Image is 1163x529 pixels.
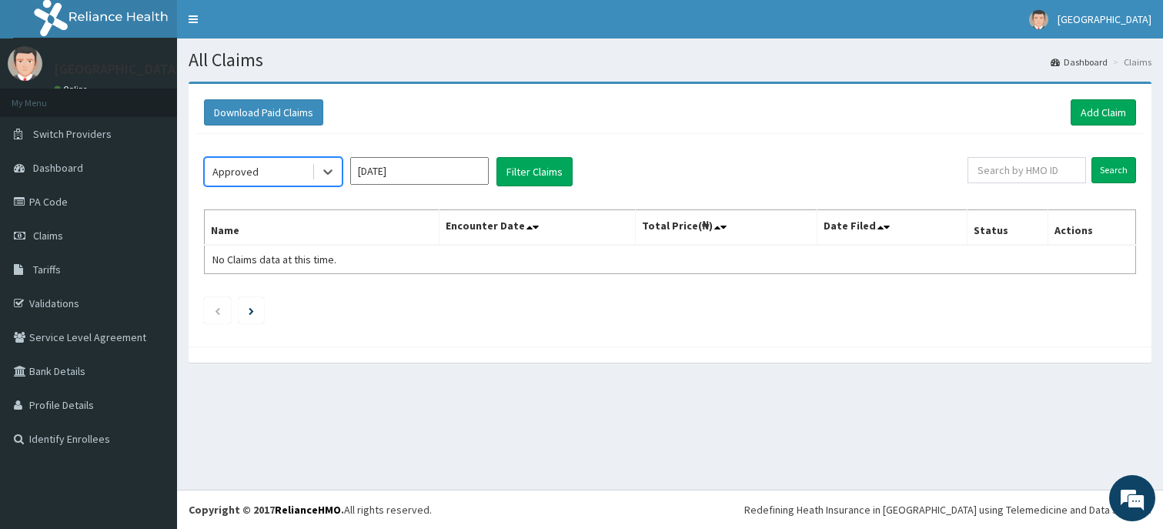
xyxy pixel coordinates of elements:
th: Date Filed [817,210,967,246]
span: Claims [33,229,63,243]
a: Next page [249,303,254,317]
span: Tariffs [33,263,61,276]
th: Encounter Date [439,210,635,246]
div: Redefining Heath Insurance in [GEOGRAPHIC_DATA] using Telemedicine and Data Science! [744,502,1151,517]
span: Switch Providers [33,127,112,141]
strong: Copyright © 2017 . [189,503,344,517]
footer: All rights reserved. [177,490,1163,529]
input: Search by HMO ID [967,157,1086,183]
input: Search [1091,157,1136,183]
a: Add Claim [1071,99,1136,126]
button: Filter Claims [496,157,573,186]
th: Total Price(₦) [635,210,817,246]
th: Name [205,210,439,246]
a: RelianceHMO [275,503,341,517]
img: User Image [1029,10,1048,29]
th: Status [967,210,1048,246]
h1: All Claims [189,50,1151,70]
input: Select Month and Year [350,157,489,185]
span: No Claims data at this time. [212,253,336,266]
button: Download Paid Claims [204,99,323,126]
th: Actions [1048,210,1136,246]
img: User Image [8,46,42,81]
a: Dashboard [1051,55,1108,69]
span: Dashboard [33,161,83,175]
a: Previous page [214,303,221,317]
li: Claims [1109,55,1151,69]
div: Approved [212,164,259,179]
span: [GEOGRAPHIC_DATA] [1058,12,1151,26]
a: Online [54,84,91,95]
p: [GEOGRAPHIC_DATA] [54,62,181,76]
